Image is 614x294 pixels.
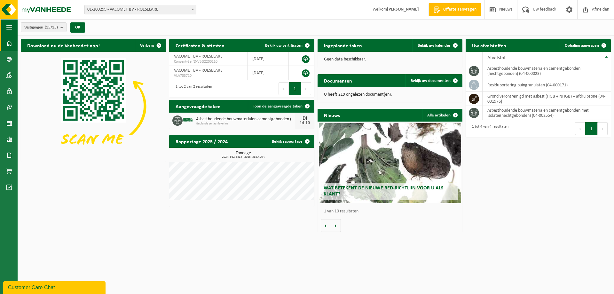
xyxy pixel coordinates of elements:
[84,5,196,14] span: 01-200299 - VACOMET BV - ROESELARE
[172,151,314,159] h3: Tonnage
[174,59,242,64] span: Consent-SelfD-VEG2200110
[483,64,611,78] td: asbesthoudende bouwmaterialen cementgebonden (hechtgebonden) (04-000023)
[172,155,314,159] span: 2024: 662,541 t - 2025: 385,400 t
[289,82,301,95] button: 1
[21,22,67,32] button: Vestigingen(15/15)
[585,122,598,135] button: 1
[169,135,234,147] h2: Rapportage 2025 / 2024
[413,39,462,52] a: Bekijk uw kalender
[21,39,106,52] h2: Download nu de Vanheede+ app!
[169,39,231,52] h2: Certificaten & attesten
[442,6,478,13] span: Offerte aanvragen
[45,25,58,29] count: (15/15)
[70,22,85,33] button: OK
[85,5,196,14] span: 01-200299 - VACOMET BV - ROESELARE
[324,186,444,197] span: Wat betekent de nieuwe RED-richtlijn voor u als klant?
[135,39,165,52] button: Verberg
[324,92,456,97] p: U heeft 219 ongelezen document(en).
[172,82,212,96] div: 1 tot 2 van 2 resultaten
[411,79,451,83] span: Bekijk uw documenten
[483,92,611,106] td: grond verontreinigd met asbest (HGB + NHGB) – afdruipzone (04-001976)
[248,66,289,80] td: [DATE]
[598,122,608,135] button: Next
[301,82,311,95] button: Next
[248,100,314,113] a: Toon de aangevraagde taken
[298,116,311,121] div: DI
[469,122,508,136] div: 1 tot 4 van 4 resultaten
[183,115,193,125] img: BL-SO-LV
[331,219,341,232] button: Volgende
[466,39,513,52] h2: Uw afvalstoffen
[279,82,289,95] button: Previous
[405,74,462,87] a: Bekijk uw documenten
[253,104,303,108] span: Toon de aangevraagde taken
[24,23,58,32] span: Vestigingen
[196,117,295,122] span: Asbesthoudende bouwmaterialen cementgebonden (hechtgebonden)
[174,54,223,59] span: VACOMET BV - ROESELARE
[324,57,456,62] p: Geen data beschikbaar.
[319,123,461,203] a: Wat betekent de nieuwe RED-richtlijn voor u als klant?
[324,209,460,214] p: 1 van 10 resultaten
[429,3,481,16] a: Offerte aanvragen
[21,52,166,161] img: Download de VHEPlus App
[318,39,368,52] h2: Ingeplande taken
[321,219,331,232] button: Vorige
[422,109,462,122] a: Alle artikelen
[169,100,227,112] h2: Aangevraagde taken
[483,78,611,92] td: residu sortering puingranulaten (04-000171)
[267,135,314,148] a: Bekijk rapportage
[560,39,610,52] a: Ophaling aanvragen
[418,44,451,48] span: Bekijk uw kalender
[260,39,314,52] a: Bekijk uw certificaten
[196,122,295,126] span: Geplande zelfaanlevering
[3,280,107,294] iframe: chat widget
[174,68,223,73] span: VACOMET BV - ROESELARE
[298,121,311,125] div: 14-10
[565,44,599,48] span: Ophaling aanvragen
[140,44,154,48] span: Verberg
[174,73,242,78] span: VLA703710
[575,122,585,135] button: Previous
[487,55,506,60] span: Afvalstof
[318,74,358,87] h2: Documenten
[318,109,346,121] h2: Nieuws
[265,44,303,48] span: Bekijk uw certificaten
[387,7,419,12] strong: [PERSON_NAME]
[483,106,611,120] td: asbesthoudende bouwmaterialen cementgebonden met isolatie(hechtgebonden) (04-002554)
[248,52,289,66] td: [DATE]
